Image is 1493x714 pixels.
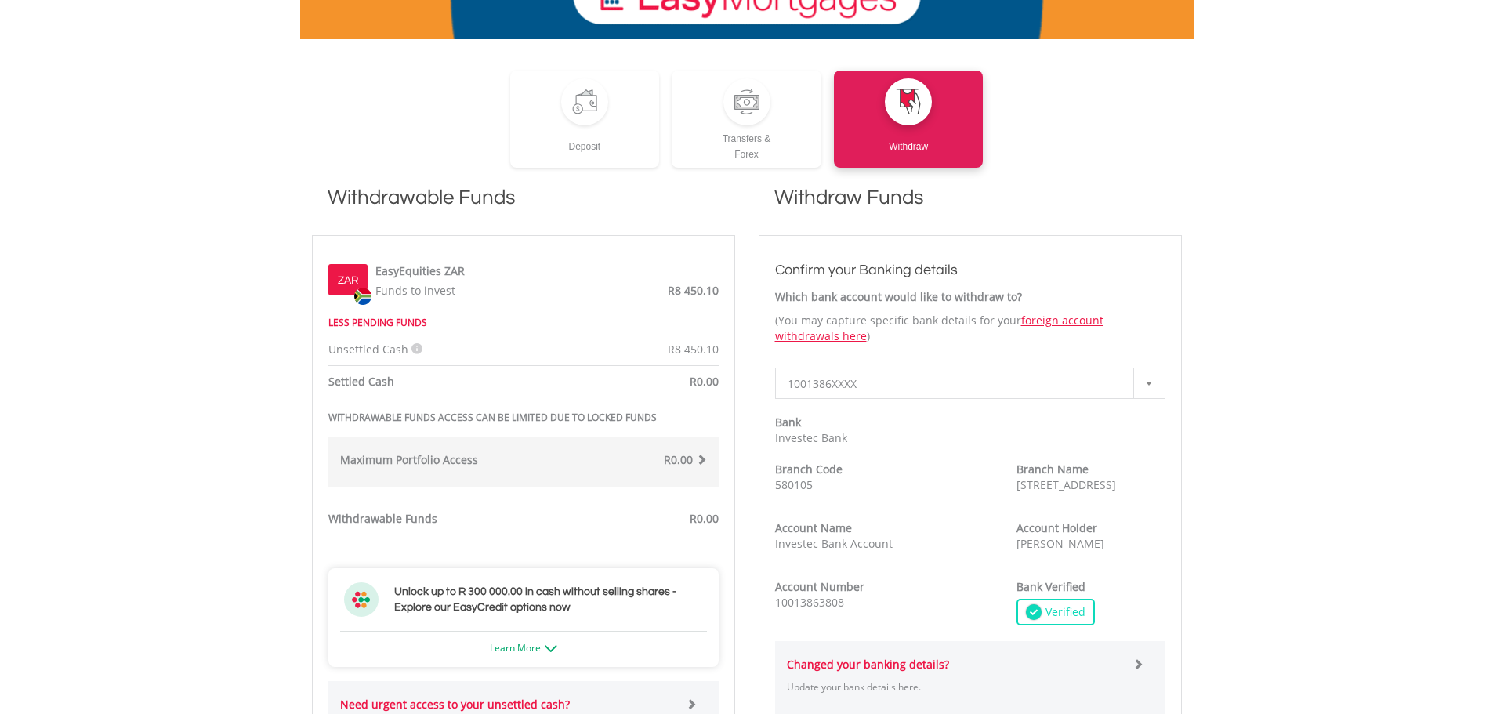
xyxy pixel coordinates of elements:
img: ec-arrow-down.png [545,645,557,652]
h3: Unlock up to R 300 000.00 in cash without selling shares - Explore our EasyCredit options now [394,584,703,615]
span: R0.00 [664,452,693,467]
strong: Account Holder [1016,520,1097,535]
strong: Bank [775,415,801,429]
span: 10013863808 [775,595,844,610]
h3: Confirm your Banking details [775,259,1165,281]
strong: Account Number [775,579,864,594]
span: Funds to invest [375,283,455,298]
a: foreign account withdrawals here [775,313,1103,343]
span: 1001386XXXX [788,368,1129,400]
span: [STREET_ADDRESS] [1016,477,1116,492]
span: R0.00 [690,374,719,389]
strong: Withdrawable Funds [328,511,437,526]
strong: Changed your banking details? [787,657,949,672]
span: [PERSON_NAME] [1016,536,1104,551]
img: zar.png [354,288,371,305]
strong: Settled Cash [328,374,394,389]
span: Investec Bank [775,430,847,445]
span: Verified [1042,604,1085,620]
p: Update your bank details here. [787,680,1122,694]
span: Unsettled Cash [328,342,408,357]
strong: LESS PENDING FUNDS [328,316,427,329]
strong: Which bank account would like to withdraw to? [775,289,1022,304]
span: R8 450.10 [668,283,719,298]
p: (You may capture specific bank details for your ) [775,313,1165,344]
strong: Branch Name [1016,462,1089,477]
strong: Maximum Portfolio Access [340,452,478,467]
a: Withdraw [834,71,984,168]
strong: Branch Code [775,462,843,477]
a: Deposit [510,71,660,168]
span: 580105 [775,477,813,492]
strong: Bank Verified [1016,579,1085,594]
div: Deposit [510,125,660,154]
strong: Need urgent access to your unsettled cash? [340,697,570,712]
img: ec-flower.svg [344,582,379,617]
label: EasyEquities ZAR [375,263,465,279]
div: Withdraw [834,125,984,154]
span: Investec Bank Account [775,536,893,551]
div: Transfers & Forex [672,125,821,162]
a: Transfers &Forex [672,71,821,168]
span: R8 450.10 [668,342,719,357]
span: R0.00 [690,511,719,526]
h1: Withdrawable Funds [312,183,735,227]
strong: Account Name [775,520,852,535]
a: Learn More [490,641,557,654]
label: ZAR [338,273,358,288]
strong: WITHDRAWABLE FUNDS ACCESS CAN BE LIMITED DUE TO LOCKED FUNDS [328,411,657,424]
h1: Withdraw Funds [759,183,1182,227]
